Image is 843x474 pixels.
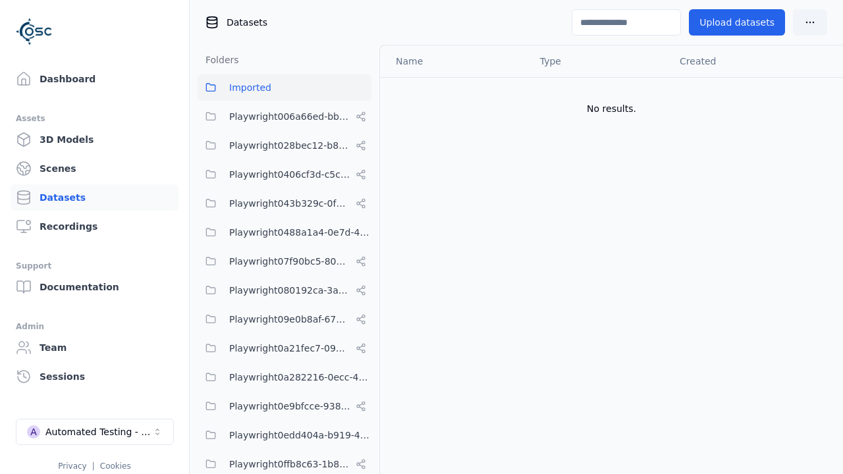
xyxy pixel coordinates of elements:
[229,224,371,240] span: Playwright0488a1a4-0e7d-4299-bdea-dd156cc484d6
[229,167,350,182] span: Playwright0406cf3d-c5c6-4809-a891-d4d7aaf60441
[198,422,371,448] button: Playwright0edd404a-b919-41a7-9a8d-3e80e0159239
[380,77,843,140] td: No results.
[198,248,371,275] button: Playwright07f90bc5-80d1-4d58-862e-051c9f56b799
[229,80,271,95] span: Imported
[198,103,371,130] button: Playwright006a66ed-bbfa-4b84-a6f2-8b03960da6f1
[16,258,173,274] div: Support
[11,274,178,300] a: Documentation
[380,45,530,77] th: Name
[229,138,350,153] span: Playwright028bec12-b853-4041-8716-f34111cdbd0b
[198,74,371,101] button: Imported
[11,184,178,211] a: Datasets
[11,363,178,390] a: Sessions
[16,13,53,50] img: Logo
[58,461,86,471] a: Privacy
[92,461,95,471] span: |
[229,253,350,269] span: Playwright07f90bc5-80d1-4d58-862e-051c9f56b799
[16,319,173,334] div: Admin
[16,419,174,445] button: Select a workspace
[100,461,131,471] a: Cookies
[16,111,173,126] div: Assets
[11,155,178,182] a: Scenes
[229,196,350,211] span: Playwright043b329c-0fea-4eef-a1dd-c1b85d96f68d
[229,311,350,327] span: Playwright09e0b8af-6797-487c-9a58-df45af994400
[229,398,350,414] span: Playwright0e9bfcce-9385-4655-aad9-5e1830d0cbce
[11,213,178,240] a: Recordings
[689,9,785,36] button: Upload datasets
[11,126,178,153] a: 3D Models
[229,340,350,356] span: Playwright0a21fec7-093e-446e-ac90-feefe60349da
[669,45,822,77] th: Created
[530,45,669,77] th: Type
[198,364,371,390] button: Playwright0a282216-0ecc-4192-904d-1db5382f43aa
[45,425,152,438] div: Automated Testing - Playwright
[229,456,350,472] span: Playwright0ffb8c63-1b89-42f9-8930-08c6864de4e8
[27,425,40,438] div: A
[229,369,371,385] span: Playwright0a282216-0ecc-4192-904d-1db5382f43aa
[198,53,239,66] h3: Folders
[198,219,371,246] button: Playwright0488a1a4-0e7d-4299-bdea-dd156cc484d6
[198,277,371,303] button: Playwright080192ca-3ab8-4170-8689-2c2dffafb10d
[229,427,371,443] span: Playwright0edd404a-b919-41a7-9a8d-3e80e0159239
[198,190,371,217] button: Playwright043b329c-0fea-4eef-a1dd-c1b85d96f68d
[11,66,178,92] a: Dashboard
[198,393,371,419] button: Playwright0e9bfcce-9385-4655-aad9-5e1830d0cbce
[198,306,371,332] button: Playwright09e0b8af-6797-487c-9a58-df45af994400
[198,132,371,159] button: Playwright028bec12-b853-4041-8716-f34111cdbd0b
[227,16,267,29] span: Datasets
[198,161,371,188] button: Playwright0406cf3d-c5c6-4809-a891-d4d7aaf60441
[229,109,350,124] span: Playwright006a66ed-bbfa-4b84-a6f2-8b03960da6f1
[229,282,350,298] span: Playwright080192ca-3ab8-4170-8689-2c2dffafb10d
[198,335,371,361] button: Playwright0a21fec7-093e-446e-ac90-feefe60349da
[11,334,178,361] a: Team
